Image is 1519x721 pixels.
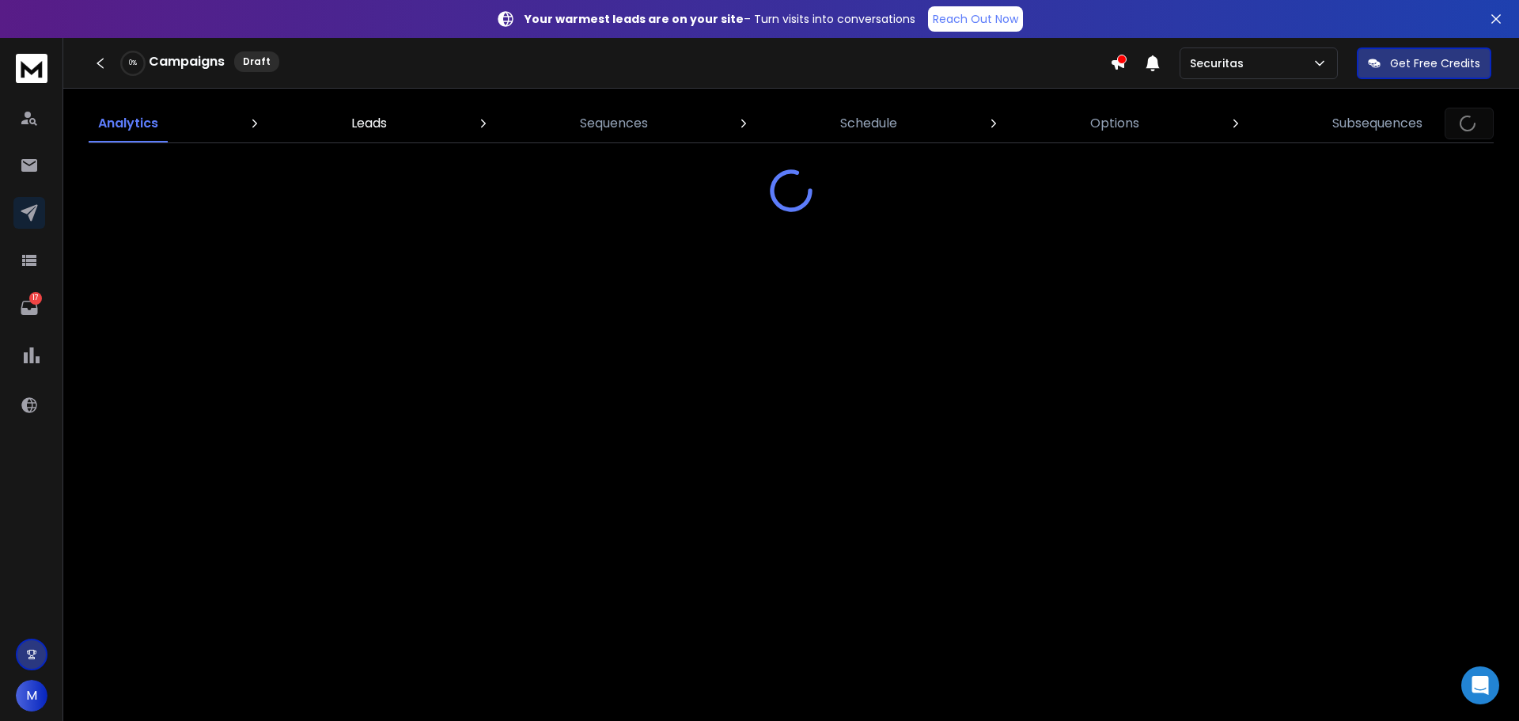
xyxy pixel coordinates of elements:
[1090,114,1139,133] p: Options
[840,114,897,133] p: Schedule
[16,680,47,712] button: M
[13,292,45,324] a: 17
[149,52,225,71] h1: Campaigns
[98,114,158,133] p: Analytics
[525,11,744,27] strong: Your warmest leads are on your site
[933,11,1018,27] p: Reach Out Now
[525,11,915,27] p: – Turn visits into conversations
[580,114,648,133] p: Sequences
[570,104,657,142] a: Sequences
[234,51,279,72] div: Draft
[1390,55,1480,71] p: Get Free Credits
[831,104,907,142] a: Schedule
[89,104,168,142] a: Analytics
[1081,104,1149,142] a: Options
[1461,666,1499,704] div: Open Intercom Messenger
[129,59,137,68] p: 0 %
[1190,55,1250,71] p: Securitas
[1332,114,1422,133] p: Subsequences
[351,114,387,133] p: Leads
[1357,47,1491,79] button: Get Free Credits
[29,292,42,305] p: 17
[342,104,396,142] a: Leads
[1323,104,1432,142] a: Subsequences
[928,6,1023,32] a: Reach Out Now
[16,54,47,83] img: logo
